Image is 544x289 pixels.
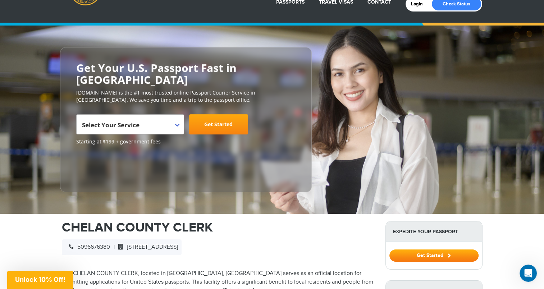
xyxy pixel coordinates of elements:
p: [DOMAIN_NAME] is the #1 most trusted online Passport Courier Service in [GEOGRAPHIC_DATA]. We sav... [76,89,296,104]
span: Select Your Service [82,121,140,129]
h1: CHELAN COUNTY CLERK [62,221,375,234]
span: Select Your Service [76,114,184,134]
iframe: Customer reviews powered by Trustpilot [76,149,130,185]
span: [STREET_ADDRESS] [115,244,178,251]
strong: Expedite Your Passport [386,221,482,242]
a: Get Started [389,252,479,258]
h2: Get Your U.S. Passport Fast in [GEOGRAPHIC_DATA] [76,62,296,86]
button: Get Started [389,249,479,262]
div: Unlock 10% Off! [7,271,73,289]
span: Select Your Service [82,117,177,137]
a: Get Started [189,114,248,134]
iframe: Intercom live chat [520,265,537,282]
div: | [62,239,182,255]
a: Login [411,1,428,7]
span: Starting at $199 + government fees [76,138,296,145]
span: 5096676380 [65,244,110,251]
span: Unlock 10% Off! [15,276,65,283]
